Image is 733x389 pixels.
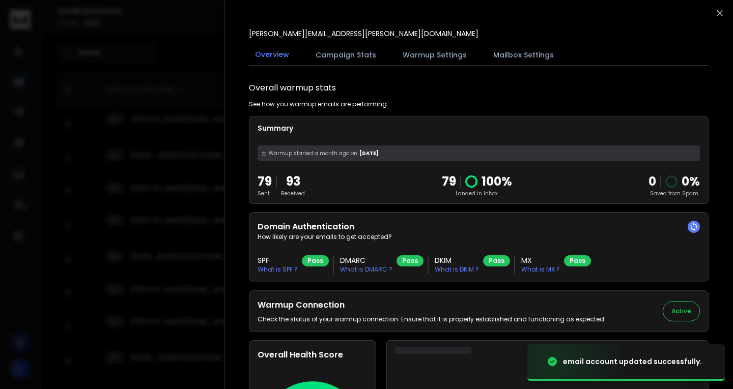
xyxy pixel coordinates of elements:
[649,190,700,197] p: Saved from Spam
[482,173,512,190] p: 100 %
[397,44,473,66] button: Warmup Settings
[682,173,700,190] p: 0 %
[340,265,392,274] p: What is DMARC ?
[487,44,560,66] button: Mailbox Settings
[564,255,591,266] div: Pass
[521,265,560,274] p: What is MX ?
[258,315,606,323] p: Check the status of your warmup connection. Ensure that it is properly established and functionin...
[258,123,700,133] p: Summary
[258,233,700,241] p: How likely are your emails to get accepted?
[521,255,560,265] h3: MX
[340,255,392,265] h3: DMARC
[249,82,336,94] h1: Overall warmup stats
[258,173,272,190] p: 79
[435,265,479,274] p: What is DKIM ?
[269,149,357,157] span: Warmup started a month ago on
[258,221,700,233] h2: Domain Authentication
[483,255,510,266] div: Pass
[258,190,272,197] p: Sent
[258,349,368,361] h2: Overall Health Score
[309,44,382,66] button: Campaign Stats
[435,255,479,265] h3: DKIM
[249,28,478,39] p: [PERSON_NAME][EMAIL_ADDRESS][PERSON_NAME][DOMAIN_NAME]
[258,299,606,311] h2: Warmup Connection
[442,173,456,190] p: 79
[663,301,700,321] button: Active
[249,100,387,108] p: See how you warmup emails are performing
[281,190,305,197] p: Received
[302,255,329,266] div: Pass
[258,255,298,265] h3: SPF
[281,173,305,190] p: 93
[258,145,700,161] div: [DATE]
[397,255,424,266] div: Pass
[258,265,298,274] p: What is SPF ?
[649,173,656,190] strong: 0
[442,190,512,197] p: Landed in Inbox
[249,43,295,67] button: Overview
